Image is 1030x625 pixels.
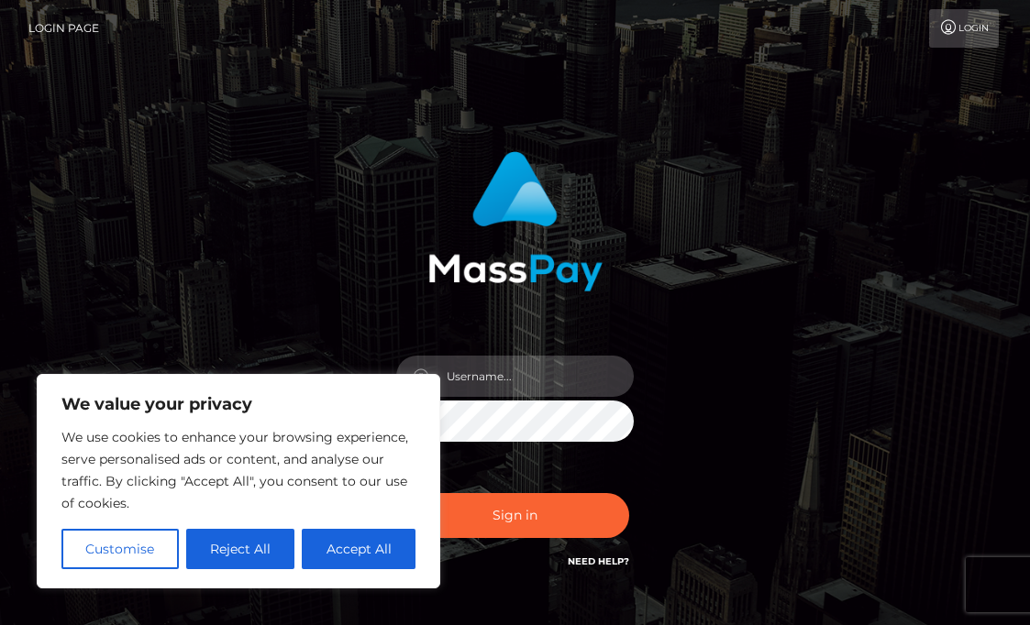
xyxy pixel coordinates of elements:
[61,393,415,415] p: We value your privacy
[302,529,415,569] button: Accept All
[429,356,635,397] input: Username...
[401,493,630,538] button: Sign in
[428,151,603,291] img: MassPay Login
[929,9,999,48] a: Login
[28,9,99,48] a: Login Page
[61,529,179,569] button: Customise
[568,555,629,567] a: Need Help?
[37,374,440,588] div: We value your privacy
[61,426,415,514] p: We use cookies to enhance your browsing experience, serve personalised ads or content, and analys...
[186,529,295,569] button: Reject All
